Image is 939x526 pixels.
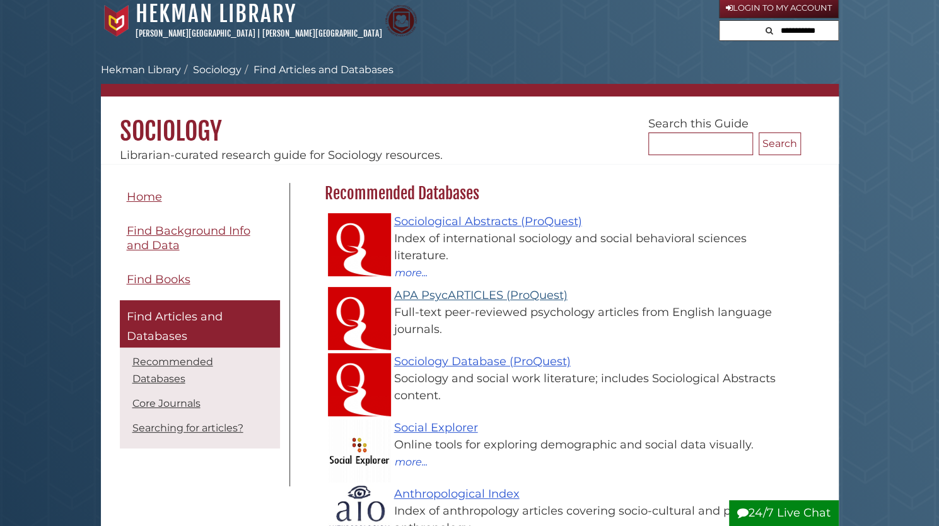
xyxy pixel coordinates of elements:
[394,487,520,501] a: Anthropological Index
[262,28,382,38] a: [PERSON_NAME][GEOGRAPHIC_DATA]
[337,230,795,264] div: Index of international sociology and social behavioral sciences literature.
[394,214,582,228] a: Sociological Abstracts (ProQuest)
[766,26,773,35] i: Search
[394,264,428,281] button: more...
[257,28,260,38] span: |
[101,96,839,147] h1: Sociology
[762,21,777,38] button: Search
[337,436,795,453] div: Online tools for exploring demographic and social data visually.
[127,310,223,344] span: Find Articles and Databases
[385,5,417,37] img: Calvin Theological Seminary
[127,224,250,252] span: Find Background Info and Data
[127,190,162,204] span: Home
[394,354,571,368] a: Sociology Database (ProQuest)
[759,132,801,155] button: Search
[101,64,181,76] a: Hekman Library
[337,304,795,338] div: Full-text peer-reviewed psychology articles from English language journals.
[101,62,839,96] nav: breadcrumb
[120,148,443,162] span: Librarian-curated research guide for Sociology resources.
[242,62,394,78] li: Find Articles and Databases
[132,397,201,409] a: Core Journals
[729,500,839,526] button: 24/7 Live Chat
[120,217,280,259] a: Find Background Info and Data
[394,288,568,302] a: APA PsycARTICLES (ProQuest)
[136,28,255,38] a: [PERSON_NAME][GEOGRAPHIC_DATA]
[193,64,242,76] a: Sociology
[120,183,280,211] a: Home
[132,356,213,385] a: Recommended Databases
[127,272,190,286] span: Find Books
[394,421,478,435] a: Social Explorer
[132,422,243,434] a: Searching for articles?
[120,266,280,294] a: Find Books
[101,5,132,37] img: Calvin University
[337,370,795,404] div: Sociology and social work literature; includes Sociological Abstracts content.
[120,183,280,455] div: Guide Pages
[120,300,280,348] a: Find Articles and Databases
[318,184,801,204] h2: Recommended Databases
[394,453,428,470] button: more...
